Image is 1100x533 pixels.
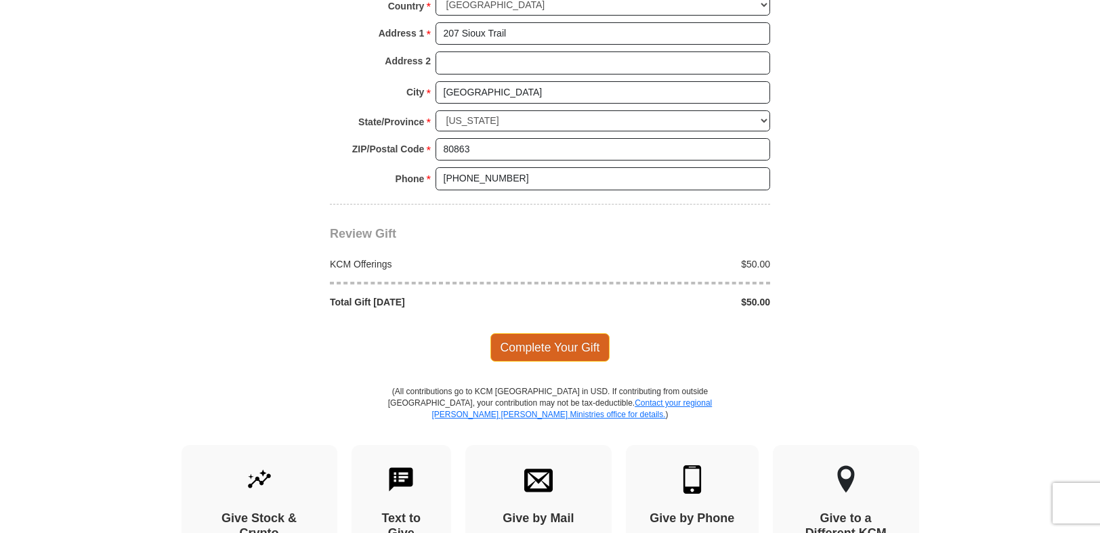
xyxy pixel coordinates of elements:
[352,140,425,158] strong: ZIP/Postal Code
[490,333,610,362] span: Complete Your Gift
[387,386,713,445] p: (All contributions go to KCM [GEOGRAPHIC_DATA] in USD. If contributing from outside [GEOGRAPHIC_D...
[323,295,551,309] div: Total Gift [DATE]
[396,169,425,188] strong: Phone
[387,465,415,494] img: text-to-give.svg
[330,227,396,240] span: Review Gift
[550,295,778,309] div: $50.00
[837,465,855,494] img: other-region
[489,511,588,526] h4: Give by Mail
[406,83,424,102] strong: City
[550,257,778,271] div: $50.00
[385,51,431,70] strong: Address 2
[358,112,424,131] strong: State/Province
[524,465,553,494] img: envelope.svg
[245,465,274,494] img: give-by-stock.svg
[650,511,735,526] h4: Give by Phone
[379,24,425,43] strong: Address 1
[678,465,706,494] img: mobile.svg
[323,257,551,271] div: KCM Offerings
